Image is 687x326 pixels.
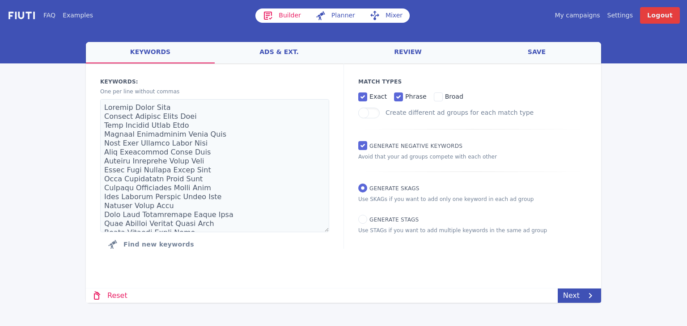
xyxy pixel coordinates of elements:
label: Keywords: [100,78,329,86]
a: Examples [63,11,93,20]
p: Avoid that your ad groups compete with each other [358,153,587,161]
a: Planner [308,8,362,23]
span: exact [369,93,387,100]
a: save [472,42,601,63]
input: phrase [394,92,403,101]
span: Generate STAGs [369,217,419,223]
span: Generate SKAGs [369,185,420,192]
label: Create different ad groups for each match type [386,109,534,116]
input: Generate SKAGs [358,184,367,192]
a: Mixer [362,8,410,23]
span: Generate Negative keywords [369,143,462,149]
a: Next [558,288,601,303]
a: My campaigns [555,11,600,20]
a: ads & ext. [215,42,343,63]
a: review [343,42,472,63]
input: exact [358,92,367,101]
input: Generate Negative keywords [358,141,367,150]
p: One per line without commas [100,88,329,96]
a: Reset [86,288,133,303]
p: Match Types [358,78,587,86]
a: Logout [640,7,680,24]
a: FAQ [43,11,55,20]
img: f731f27.png [7,10,36,21]
span: broad [445,93,463,100]
span: phrase [405,93,427,100]
button: Click to find new keywords related to those above [100,235,201,253]
input: broad [434,92,443,101]
a: keywords [86,42,215,63]
a: Settings [607,11,633,20]
a: Builder [255,8,308,23]
p: Use SKAGs if you want to add only one keyword in each ad group [358,195,587,203]
input: Generate STAGs [358,215,367,224]
p: Use STAGs if you want to add multiple keywords in the same ad group [358,226,587,234]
